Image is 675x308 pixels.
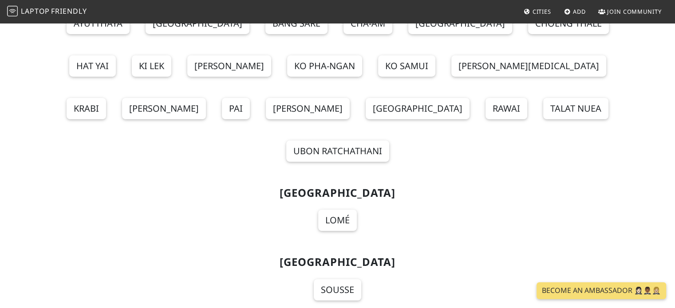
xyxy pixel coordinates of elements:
[537,282,666,299] a: Become an Ambassador 🤵🏻‍♀️🤵🏾‍♂️🤵🏼‍♀️
[50,256,625,269] h2: [GEOGRAPHIC_DATA]
[7,6,18,16] img: LaptopFriendly
[314,279,361,300] a: Sousse
[67,98,106,119] a: Krabi
[146,13,249,34] a: [GEOGRAPHIC_DATA]
[486,98,527,119] a: Rawai
[318,210,357,231] a: Lomé
[222,98,250,119] a: Pai
[266,98,350,119] a: [PERSON_NAME]
[366,98,470,119] a: [GEOGRAPHIC_DATA]
[286,140,389,162] a: Ubon Ratchathani
[51,6,87,16] span: Friendly
[595,4,665,19] a: Join Community
[561,4,589,19] a: Add
[69,55,116,77] a: Hat Yai
[408,13,512,34] a: [GEOGRAPHIC_DATA]
[533,8,551,16] span: Cities
[265,13,328,34] a: Bang Sare
[451,55,606,77] a: [PERSON_NAME][MEDICAL_DATA]
[343,13,392,34] a: Cha-am
[122,98,206,119] a: [PERSON_NAME]
[528,13,609,34] a: Choeng Thale
[21,6,50,16] span: Laptop
[132,55,171,77] a: Ki Lek
[607,8,662,16] span: Join Community
[378,55,435,77] a: Ko Samui
[543,98,608,119] a: Talat Nuea
[520,4,555,19] a: Cities
[287,55,362,77] a: Ko Pha-Ngan
[573,8,586,16] span: Add
[50,187,625,199] h2: [GEOGRAPHIC_DATA]
[187,55,271,77] a: [PERSON_NAME]
[7,4,87,19] a: LaptopFriendly LaptopFriendly
[67,13,130,34] a: Ayutthaya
